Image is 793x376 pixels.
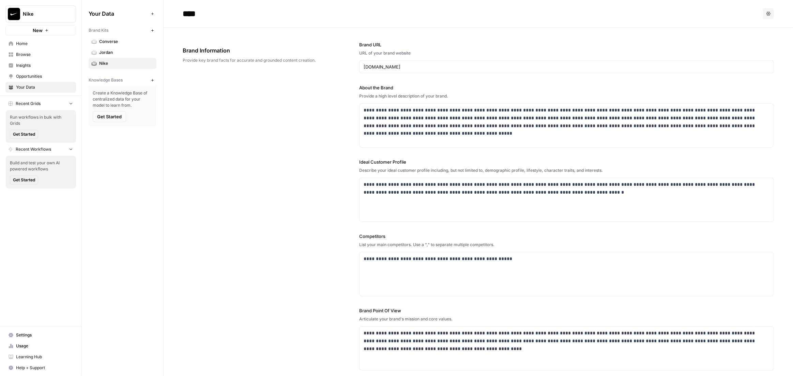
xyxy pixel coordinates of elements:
a: Opportunities [5,71,76,82]
span: Settings [16,332,73,338]
div: List your main competitors. Use a "," to separate multiple competitors. [359,242,774,248]
input: www.sundaysoccer.com [364,63,769,70]
span: Your Data [16,84,73,90]
a: Learning Hub [5,351,76,362]
span: Insights [16,62,73,69]
span: Get Started [97,113,122,120]
a: Browse [5,49,76,60]
span: Your Data [89,10,148,18]
span: Home [16,41,73,47]
span: Brand Kits [89,27,108,33]
span: New [33,27,43,34]
span: Knowledge Bases [89,77,123,83]
label: Competitors [359,233,774,240]
span: Opportunities [16,73,73,79]
button: Workspace: Nike [5,5,76,22]
button: New [5,25,76,35]
button: Get Started [93,111,126,122]
a: Settings [5,330,76,341]
span: Recent Workflows [16,146,51,152]
span: Nike [99,60,153,66]
span: Brand Information [183,46,321,55]
span: Help + Support [16,365,73,371]
span: Jordan [99,49,153,56]
label: Brand URL [359,41,774,48]
span: Browse [16,51,73,58]
label: Ideal Customer Profile [359,159,774,165]
span: Converse [99,39,153,45]
button: Recent Workflows [5,144,76,154]
span: Learning Hub [16,354,73,360]
label: About the Brand [359,84,774,91]
span: Provide key brand facts for accurate and grounded content creation. [183,57,321,63]
div: Provide a high level description of your brand. [359,93,774,99]
div: URL of your brand website [359,50,774,56]
span: Get Started [13,177,35,183]
a: Nike [89,58,156,69]
span: Nike [23,11,64,17]
a: Converse [89,36,156,47]
button: Recent Grids [5,99,76,109]
span: Usage [16,343,73,349]
button: Help + Support [5,362,76,373]
span: Recent Grids [16,101,41,107]
label: Brand Point Of View [359,307,774,314]
a: Insights [5,60,76,71]
div: Describe your ideal customer profile including, but not limited to, demographic profile, lifestyl... [359,167,774,174]
img: Nike Logo [8,8,20,20]
span: Get Started [13,131,35,137]
a: Your Data [5,82,76,93]
a: Home [5,38,76,49]
span: Build and test your own AI powered workflows [10,160,72,172]
span: Create a Knowledge Base of centralized data for your model to learn from. [93,90,152,108]
a: Usage [5,341,76,351]
span: Run workflows in bulk with Grids [10,114,72,126]
button: Get Started [10,176,38,184]
div: Articulate your brand's mission and core values. [359,316,774,322]
a: Jordan [89,47,156,58]
button: Get Started [10,130,38,139]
